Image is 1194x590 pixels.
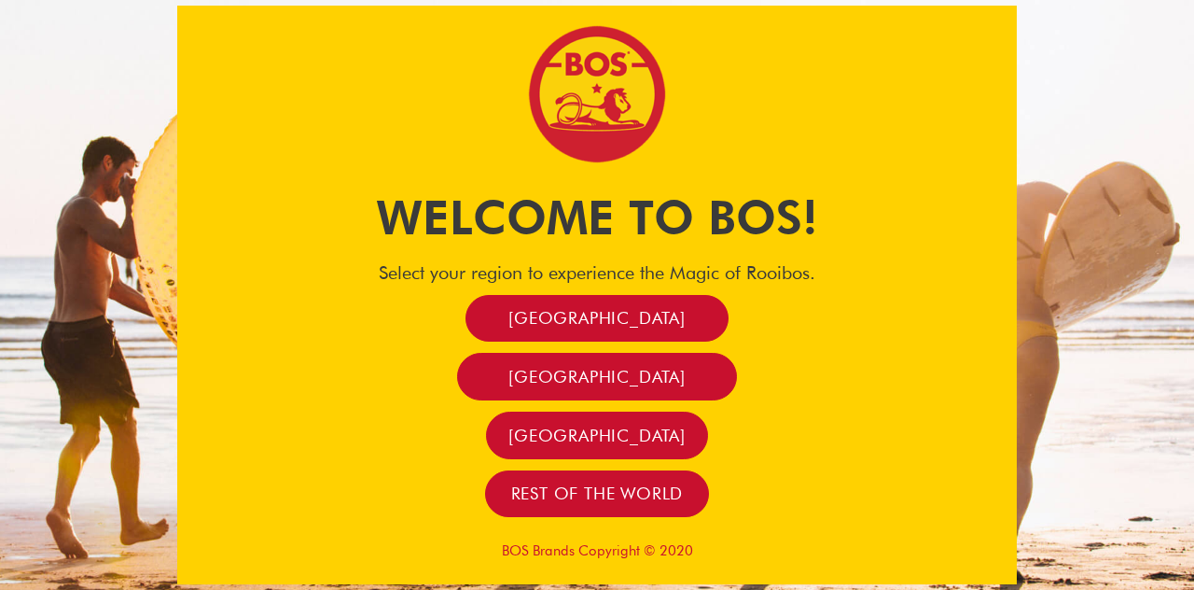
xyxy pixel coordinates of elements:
[177,185,1017,250] h1: Welcome to BOS!
[508,366,686,387] span: [GEOGRAPHIC_DATA]
[508,307,686,329] span: [GEOGRAPHIC_DATA]
[486,412,708,459] a: [GEOGRAPHIC_DATA]
[177,542,1017,559] p: BOS Brands Copyright © 2020
[177,261,1017,284] h4: Select your region to experience the Magic of Rooibos.
[457,353,737,400] a: [GEOGRAPHIC_DATA]
[511,483,684,504] span: Rest of the world
[527,24,667,164] img: Bos Brands
[508,425,686,446] span: [GEOGRAPHIC_DATA]
[485,471,710,518] a: Rest of the world
[465,295,729,343] a: [GEOGRAPHIC_DATA]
